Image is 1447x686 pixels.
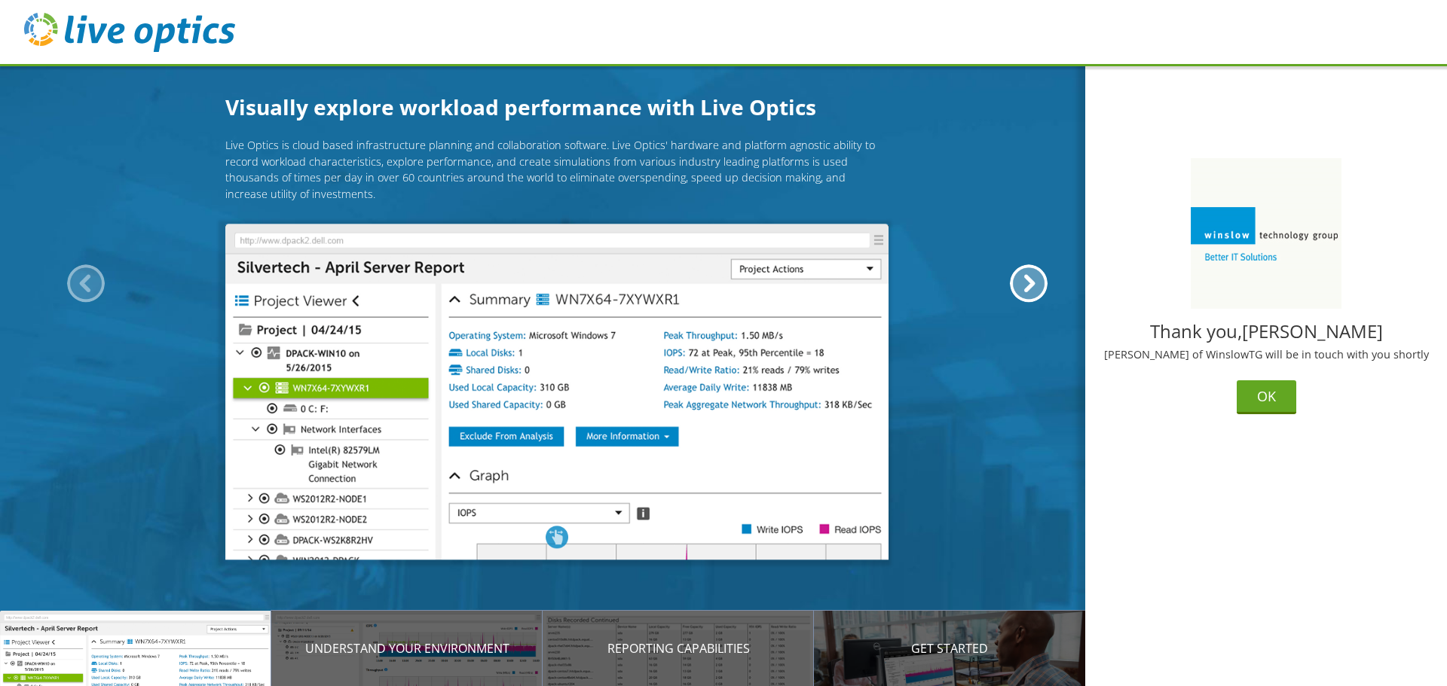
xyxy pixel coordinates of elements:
[225,91,889,123] h1: Visually explore workload performance with Live Optics
[1097,322,1435,340] h2: Thank you,
[1191,158,1341,309] img: C0e0OLmAhLsfAAAAAElFTkSuQmCC
[24,13,235,52] img: live_optics_svg.svg
[1242,319,1383,343] span: [PERSON_NAME]
[271,639,543,657] p: Understand your environment
[225,137,889,202] p: Live Optics is cloud based infrastructure planning and collaboration software. Live Optics' hardw...
[1237,380,1296,414] button: OK
[814,639,1085,657] p: Get Started
[543,639,814,657] p: Reporting Capabilities
[225,224,889,560] img: Introducing Live Optics
[1097,349,1435,360] p: [PERSON_NAME] of WinslowTG will be in touch with you shortly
